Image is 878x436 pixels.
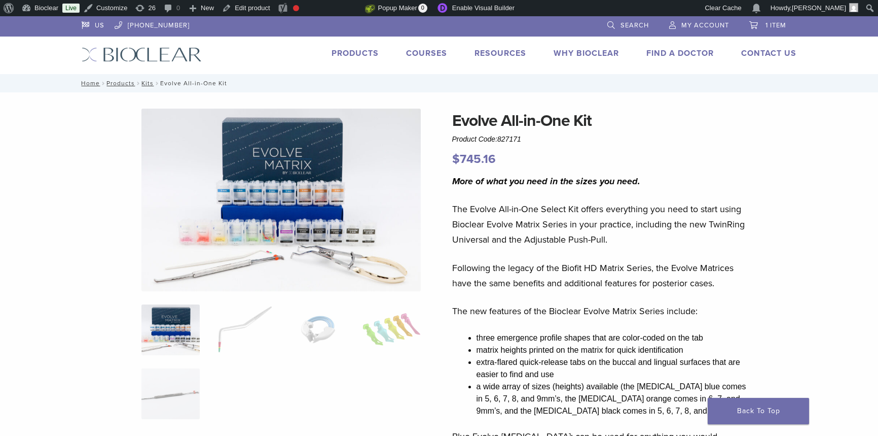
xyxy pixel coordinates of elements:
[474,48,526,58] a: Resources
[74,74,804,92] nav: Evolve All-in-One Kit
[308,3,365,15] img: Views over 48 hours. Click for more Jetpack Stats.
[708,398,809,424] a: Back To Top
[669,16,729,31] a: My Account
[78,80,100,87] a: Home
[452,202,750,247] p: The Evolve All-in-One Select Kit offers everything you need to start using Bioclear Evolve Matrix...
[62,4,80,13] a: Live
[452,152,496,166] bdi: 745.16
[135,81,141,86] span: /
[477,381,750,417] li: a wide array of sizes (heights) available (the [MEDICAL_DATA] blue comes in 5, 6, 7, 8, and 9mm’s...
[452,135,521,143] span: Product Code:
[154,81,160,86] span: /
[452,152,460,166] span: $
[452,304,750,319] p: The new features of the Bioclear Evolve Matrix Series include:
[141,109,421,291] img: IMG_0457
[477,356,750,381] li: extra-flared quick-release tabs on the buccal and lingual surfaces that are easier to find and use
[362,305,421,355] img: Evolve All-in-One Kit - Image 4
[477,332,750,344] li: three emergence profile shapes that are color-coded on the tab
[554,48,619,58] a: Why Bioclear
[82,47,202,62] img: Bioclear
[497,135,521,143] span: 827171
[100,81,106,86] span: /
[141,305,200,355] img: IMG_0457-scaled-e1745362001290-300x300.jpg
[293,5,299,11] div: Focus keyphrase not set
[106,80,135,87] a: Products
[792,4,846,12] span: [PERSON_NAME]
[418,4,427,13] span: 0
[115,16,190,31] a: [PHONE_NUMBER]
[741,48,796,58] a: Contact Us
[452,109,750,133] h1: Evolve All-in-One Kit
[681,21,729,29] span: My Account
[646,48,714,58] a: Find A Doctor
[406,48,447,58] a: Courses
[452,260,750,291] p: Following the legacy of the Biofit HD Matrix Series, the Evolve Matrices have the same benefits a...
[452,176,640,187] i: More of what you need in the sizes you need.
[215,305,273,355] img: Evolve All-in-One Kit - Image 2
[749,16,786,31] a: 1 item
[141,80,154,87] a: Kits
[332,48,379,58] a: Products
[620,21,649,29] span: Search
[141,368,200,419] img: Evolve All-in-One Kit - Image 5
[82,16,104,31] a: US
[765,21,786,29] span: 1 item
[607,16,649,31] a: Search
[477,344,750,356] li: matrix heights printed on the matrix for quick identification
[288,305,347,355] img: Evolve All-in-One Kit - Image 3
